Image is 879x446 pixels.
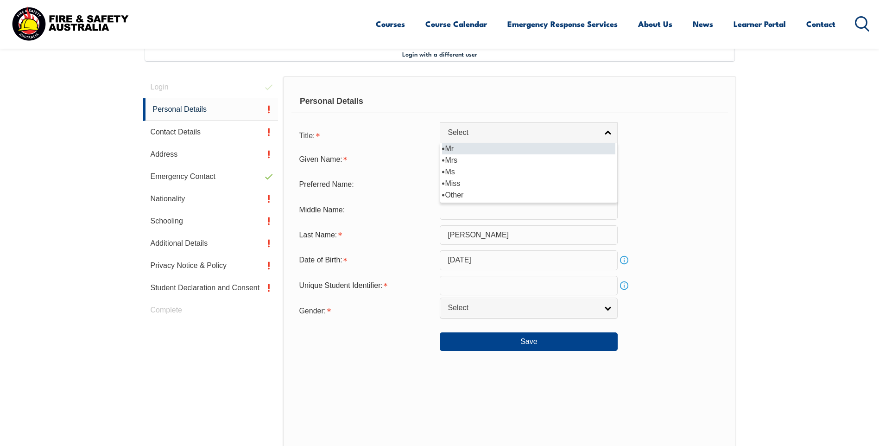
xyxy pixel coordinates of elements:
a: Nationality [143,188,278,210]
span: Login with a different user [402,50,477,57]
input: Select Date... [440,250,618,270]
a: Emergency Response Services [507,12,618,36]
span: Select [448,128,598,138]
li: Mrs [442,154,615,166]
span: Gender: [299,307,326,315]
a: Privacy Notice & Policy [143,255,278,277]
a: About Us [638,12,672,36]
div: Date of Birth is required. [291,251,440,269]
div: Title is required. [291,126,440,144]
div: Gender is required. [291,301,440,319]
div: Unique Student Identifier is required. [291,277,440,294]
li: Ms [442,166,615,178]
span: Select [448,303,598,313]
a: News [693,12,713,36]
a: Schooling [143,210,278,232]
a: Student Declaration and Consent [143,277,278,299]
a: Course Calendar [425,12,487,36]
span: Title: [299,132,315,140]
a: Contact [806,12,835,36]
a: Learner Portal [734,12,786,36]
a: Additional Details [143,232,278,255]
div: Preferred Name: [291,176,440,193]
div: Middle Name: [291,201,440,218]
a: Contact Details [143,121,278,143]
a: Courses [376,12,405,36]
div: Given Name is required. [291,151,440,168]
li: Miss [442,178,615,189]
a: Info [618,279,631,292]
a: Emergency Contact [143,166,278,188]
div: Last Name is required. [291,226,440,244]
button: Save [440,332,618,351]
input: 10 Characters no 1, 0, O or I [440,276,618,295]
li: Other [442,189,615,201]
a: Address [143,143,278,166]
a: Personal Details [143,98,278,121]
div: Personal Details [291,90,727,113]
li: Mr [442,143,615,154]
a: Info [618,254,631,267]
